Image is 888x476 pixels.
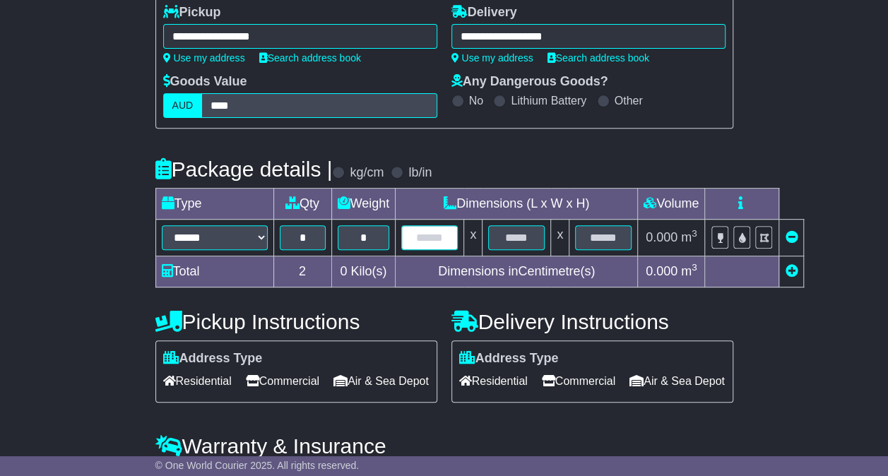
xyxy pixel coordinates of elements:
td: Dimensions (L x W x H) [396,189,638,220]
a: Use my address [451,52,533,64]
a: Search address book [547,52,649,64]
span: 0.000 [646,230,677,244]
h4: Warranty & Insurance [155,434,733,458]
span: Residential [163,370,232,392]
sup: 3 [692,228,697,239]
td: Type [155,189,273,220]
a: Remove this item [785,230,798,244]
span: 0.000 [646,264,677,278]
td: Qty [273,189,331,220]
td: Kilo(s) [331,256,396,287]
sup: 3 [692,262,697,273]
label: Delivery [451,5,517,20]
h4: Pickup Instructions [155,310,437,333]
span: Residential [459,370,528,392]
label: Address Type [163,351,263,367]
span: m [681,264,697,278]
label: kg/cm [350,165,384,181]
span: © One World Courier 2025. All rights reserved. [155,460,360,471]
label: AUD [163,93,203,118]
td: Total [155,256,273,287]
label: Address Type [459,351,559,367]
a: Use my address [163,52,245,64]
a: Search address book [259,52,361,64]
h4: Package details | [155,157,333,181]
label: Goods Value [163,74,247,90]
span: m [681,230,697,244]
td: Volume [638,189,705,220]
label: Any Dangerous Goods? [451,74,608,90]
a: Add new item [785,264,798,278]
span: Commercial [542,370,615,392]
label: Lithium Battery [511,94,586,107]
td: Weight [331,189,396,220]
td: x [551,220,569,256]
span: Air & Sea Depot [629,370,725,392]
td: 2 [273,256,331,287]
h4: Delivery Instructions [451,310,733,333]
td: x [464,220,483,256]
label: Other [615,94,643,107]
label: lb/in [408,165,432,181]
span: Commercial [246,370,319,392]
td: Dimensions in Centimetre(s) [396,256,638,287]
span: Air & Sea Depot [333,370,429,392]
label: Pickup [163,5,221,20]
label: No [469,94,483,107]
span: 0 [340,264,347,278]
